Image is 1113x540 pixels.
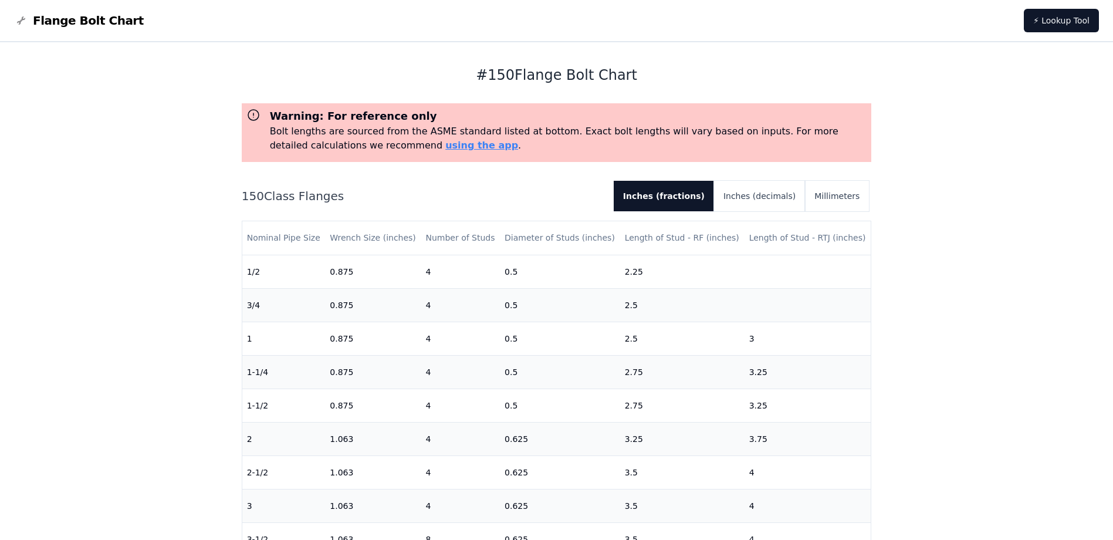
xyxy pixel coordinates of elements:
[500,221,620,255] th: Diameter of Studs (inches)
[745,355,871,389] td: 3.25
[33,12,144,29] span: Flange Bolt Chart
[620,322,745,355] td: 2.5
[500,288,620,322] td: 0.5
[325,389,421,422] td: 0.875
[14,14,28,28] img: Flange Bolt Chart Logo
[1024,9,1099,32] a: ⚡ Lookup Tool
[242,455,326,489] td: 2-1/2
[325,322,421,355] td: 0.875
[242,322,326,355] td: 1
[620,489,745,522] td: 3.5
[745,389,871,422] td: 3.25
[421,422,500,455] td: 4
[500,389,620,422] td: 0.5
[500,489,620,522] td: 0.625
[270,124,867,153] p: Bolt lengths are sourced from the ASME standard listed at bottom. Exact bolt lengths will vary ba...
[14,12,144,29] a: Flange Bolt Chart LogoFlange Bolt Chart
[445,140,518,151] a: using the app
[242,489,326,522] td: 3
[325,355,421,389] td: 0.875
[500,355,620,389] td: 0.5
[242,188,604,204] h2: 150 Class Flanges
[242,355,326,389] td: 1-1/4
[242,389,326,422] td: 1-1/2
[745,322,871,355] td: 3
[500,455,620,489] td: 0.625
[745,489,871,522] td: 4
[421,288,500,322] td: 4
[242,66,872,85] h1: # 150 Flange Bolt Chart
[242,422,326,455] td: 2
[745,455,871,489] td: 4
[325,255,421,288] td: 0.875
[325,489,421,522] td: 1.063
[805,181,869,211] button: Millimeters
[745,422,871,455] td: 3.75
[421,255,500,288] td: 4
[421,221,500,255] th: Number of Studs
[270,108,867,124] h3: Warning: For reference only
[620,288,745,322] td: 2.5
[421,389,500,422] td: 4
[620,221,745,255] th: Length of Stud - RF (inches)
[421,455,500,489] td: 4
[325,288,421,322] td: 0.875
[421,322,500,355] td: 4
[325,221,421,255] th: Wrench Size (inches)
[500,255,620,288] td: 0.5
[614,181,714,211] button: Inches (fractions)
[421,489,500,522] td: 4
[620,389,745,422] td: 2.75
[620,355,745,389] td: 2.75
[242,288,326,322] td: 3/4
[421,355,500,389] td: 4
[325,455,421,489] td: 1.063
[242,221,326,255] th: Nominal Pipe Size
[745,221,871,255] th: Length of Stud - RTJ (inches)
[714,181,805,211] button: Inches (decimals)
[620,255,745,288] td: 2.25
[500,422,620,455] td: 0.625
[500,322,620,355] td: 0.5
[620,422,745,455] td: 3.25
[242,255,326,288] td: 1/2
[325,422,421,455] td: 1.063
[620,455,745,489] td: 3.5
